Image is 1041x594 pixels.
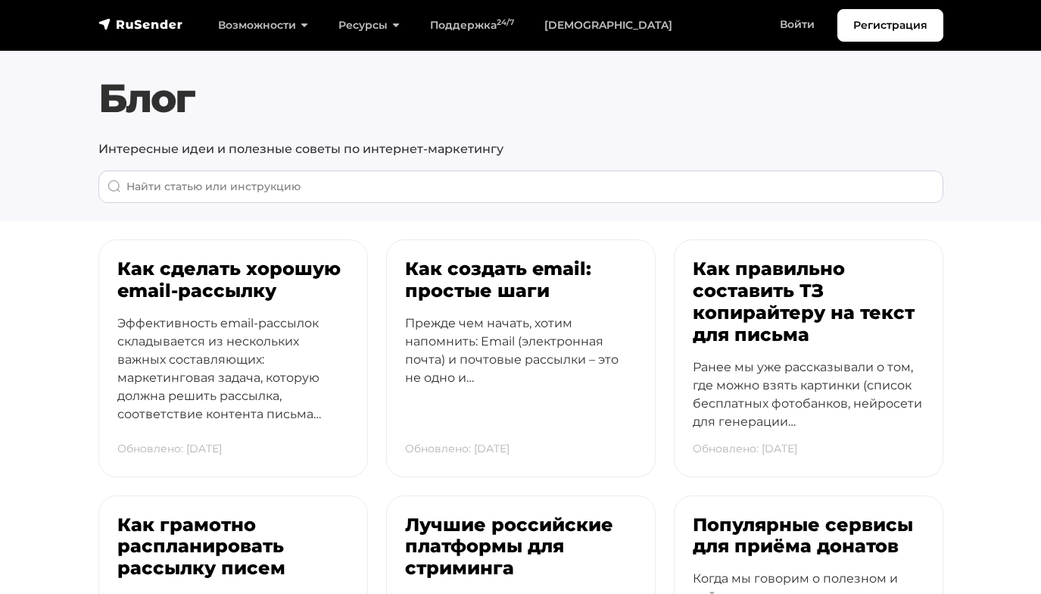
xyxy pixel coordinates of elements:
[117,314,349,451] p: Эффективность email-рассылок складывается из нескольких важных составляющих: маркетинговая задача...
[386,239,656,477] a: Как создать email: простые шаги Прежде чем начать, хотим напомнить: Email (электронная почта) и п...
[98,239,368,477] a: Как сделать хорошую email-рассылку Эффективность email-рассылок складывается из нескольких важных...
[674,239,943,477] a: Как правильно составить ТЗ копирайтеру на текст для письма Ранее мы уже рассказывали о том, где м...
[415,10,529,41] a: Поддержка24/7
[117,258,349,302] h3: Как сделать хорошую email-рассылку
[117,433,222,464] p: Обновлено: [DATE]
[98,75,943,122] h1: Блог
[405,314,637,414] p: Прежде чем начать, хотим напомнить: Email (электронная почта) и почтовые рассылки – это не одно и…
[529,10,687,41] a: [DEMOGRAPHIC_DATA]
[98,140,943,158] p: Интересные идеи и полезные советы по интернет-маркетингу
[323,10,415,41] a: Ресурсы
[693,358,924,458] p: Ранее мы уже рассказывали о том, где можно взять картинки (список бесплатных фотобанков, нейросет...
[497,17,514,27] sup: 24/7
[117,514,349,580] h3: Как грамотно распланировать рассылку писем
[203,10,323,41] a: Возможности
[108,180,121,193] img: Поиск
[693,433,797,464] p: Обновлено: [DATE]
[693,258,924,345] h3: Как правильно составить ТЗ копирайтеру на текст для письма
[837,9,943,42] a: Регистрация
[405,514,637,580] h3: Лучшие российские платформы для стриминга
[98,170,943,203] input: When autocomplete results are available use up and down arrows to review and enter to go to the d...
[765,9,830,40] a: Войти
[98,17,183,32] img: RuSender
[693,514,924,558] h3: Популярные сервисы для приёма донатов
[405,433,510,464] p: Обновлено: [DATE]
[405,258,637,302] h3: Как создать email: простые шаги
